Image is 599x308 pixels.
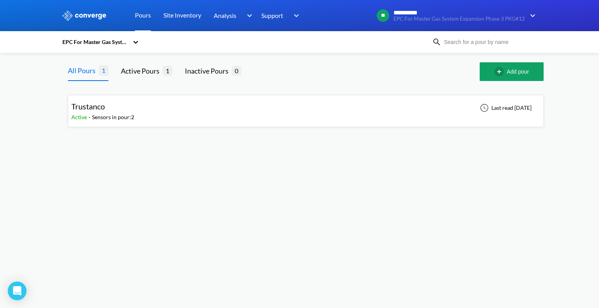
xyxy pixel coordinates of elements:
span: Analysis [214,11,236,20]
span: 0 [232,66,241,76]
div: Inactive Pours [185,65,232,76]
div: Last read [DATE] [476,103,534,113]
div: Active Pours [121,65,163,76]
span: Support [261,11,283,20]
img: downArrow.svg [242,11,254,20]
span: 1 [99,65,108,75]
div: Sensors in pour: 2 [92,113,134,121]
a: TrustancoActive-Sensors in pour:2Last read [DATE] [68,104,544,111]
span: Active [71,114,89,120]
span: EPC For Master Gas System Expansion Phase 3 PKG#12 [393,16,525,22]
img: icon-search.svg [432,37,441,47]
img: downArrow.svg [525,11,537,20]
input: Search for a pour by name [441,38,536,46]
img: add-circle-outline.svg [494,67,507,76]
div: All Pours [68,65,99,76]
span: Trustanco [71,102,105,111]
span: - [89,114,92,120]
span: 1 [163,66,172,76]
div: EPC For Master Gas System Expansion Phase 3 PKG#12 [62,38,129,46]
img: logo_ewhite.svg [62,11,107,21]
div: Open Intercom Messenger [8,282,27,300]
button: Add pour [480,62,544,81]
img: downArrow.svg [289,11,301,20]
